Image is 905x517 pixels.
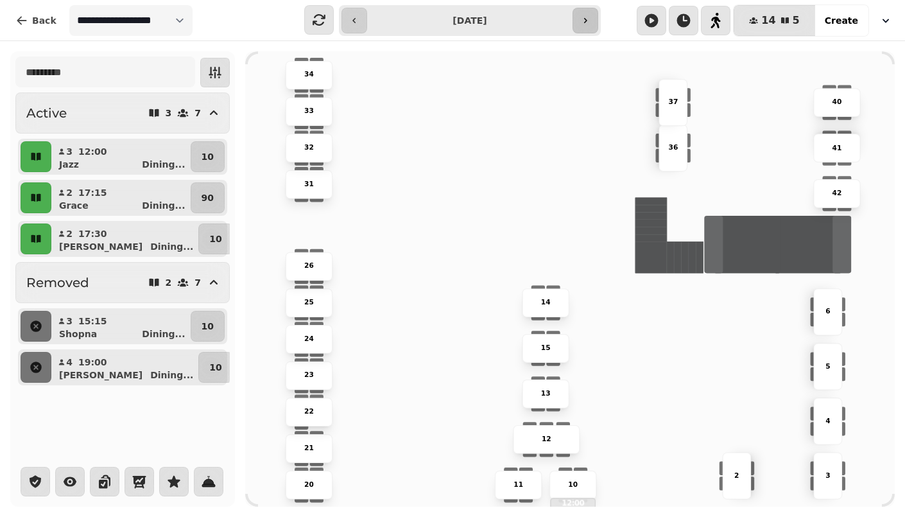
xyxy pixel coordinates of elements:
p: 3 [166,109,172,118]
p: 13 [541,389,551,399]
p: 40 [832,97,842,107]
p: 37 [668,97,678,107]
button: Removed27 [15,262,230,303]
p: Shopna [59,328,97,340]
span: 14 [761,15,775,26]
p: 15:15 [78,315,107,328]
p: 41 [832,143,842,153]
p: 7 [194,278,201,287]
p: 4 [65,356,73,369]
p: 10 [202,320,214,333]
p: 2 [166,278,172,287]
p: 20 [304,480,314,490]
p: 42 [832,188,842,198]
p: Jazz [59,158,79,171]
button: 315:15ShopnaDining... [54,311,188,342]
button: 10 [198,223,232,254]
p: 10 [202,150,214,163]
p: 12 [542,434,551,444]
p: 3 [65,145,73,158]
p: 10 [568,480,578,490]
p: 3 [65,315,73,328]
p: 32 [304,143,314,153]
button: 312:00JazzDining... [54,141,188,172]
p: 31 [304,179,314,189]
button: 217:30[PERSON_NAME]Dining... [54,223,196,254]
p: 25 [304,297,314,308]
button: 217:15GraceDining... [54,182,188,213]
p: 10 [209,232,221,245]
button: Back [5,5,67,36]
span: Create [825,16,858,25]
p: 3 [825,471,830,481]
p: 36 [668,143,678,153]
p: 33 [304,106,314,116]
p: 4 [825,416,830,426]
p: Dining ... [150,369,193,381]
p: 34 [304,70,314,80]
p: 2 [65,186,73,199]
p: 23 [304,371,314,381]
p: 12:00 [78,145,107,158]
button: 10 [198,352,232,383]
p: 6 [825,306,830,317]
p: Dining ... [150,240,193,253]
p: 15 [541,343,551,353]
h2: Removed [26,274,89,292]
p: [PERSON_NAME] [59,240,142,253]
button: 90 [191,182,225,213]
p: 26 [304,261,314,271]
p: 24 [304,334,314,344]
p: 11 [513,480,523,490]
h2: Active [26,104,67,122]
span: 5 [793,15,800,26]
p: Grace [59,199,89,212]
p: [PERSON_NAME] [59,369,142,381]
p: Dining ... [142,199,185,212]
p: 90 [202,191,214,204]
button: Active37 [15,92,230,134]
p: 10 [209,361,221,374]
button: 419:00[PERSON_NAME]Dining... [54,352,196,383]
p: 19:00 [78,356,107,369]
p: 21 [304,443,314,453]
button: 10 [191,141,225,172]
p: Dining ... [142,158,185,171]
p: 2 [734,471,739,481]
p: 17:15 [78,186,107,199]
p: Dining ... [142,328,185,340]
p: 22 [304,407,314,417]
p: 17:30 [78,227,107,240]
p: 2 [65,227,73,240]
button: 145 [734,5,814,36]
span: Back [32,16,56,25]
p: 5 [825,361,830,371]
p: 14 [541,297,551,308]
button: 10 [191,311,225,342]
p: 7 [194,109,201,118]
p: 12:00 [551,498,595,508]
button: Create [814,5,868,36]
